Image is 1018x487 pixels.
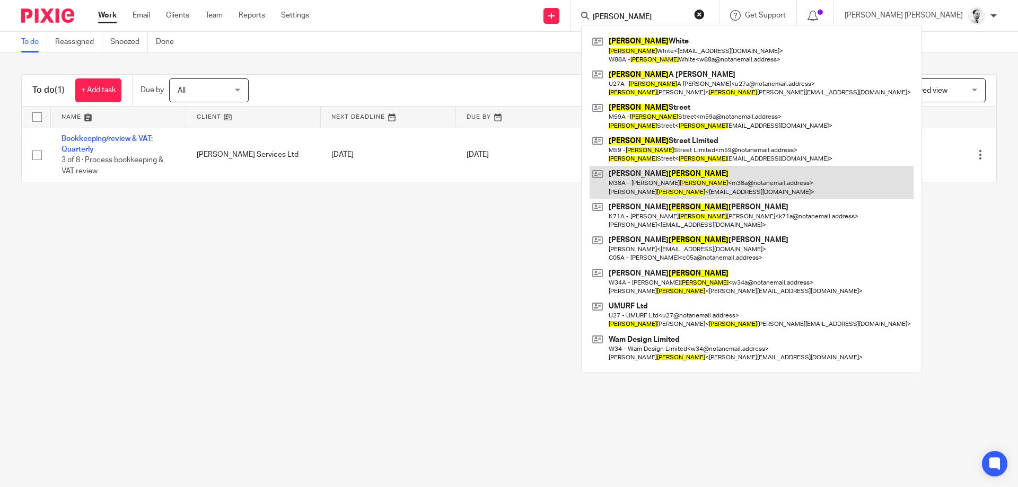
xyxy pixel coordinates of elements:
span: 3 of 8 · Process bookkeeping & VAT review [62,156,163,175]
p: [PERSON_NAME] [PERSON_NAME] [845,10,963,21]
a: Reports [239,10,265,21]
a: Team [205,10,223,21]
img: Mass_2025.jpg [968,7,985,24]
a: Email [133,10,150,21]
a: Reassigned [55,32,102,52]
a: To do [21,32,47,52]
a: Done [156,32,182,52]
input: Search [592,13,687,22]
button: Clear [694,9,705,20]
a: Work [98,10,117,21]
a: Snoozed [110,32,148,52]
td: [PERSON_NAME] Services Ltd [186,128,321,182]
img: Pixie [21,8,74,23]
td: [DATE] [321,128,456,182]
a: Clients [166,10,189,21]
p: Due by [141,85,164,95]
span: (1) [55,86,65,94]
h1: To do [32,85,65,96]
span: Get Support [745,12,786,19]
a: Settings [281,10,309,21]
a: + Add task [75,78,121,102]
span: All [178,87,186,94]
a: Bookkeeping/review & VAT: Quarterly [62,135,153,153]
span: [DATE] [467,151,489,158]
